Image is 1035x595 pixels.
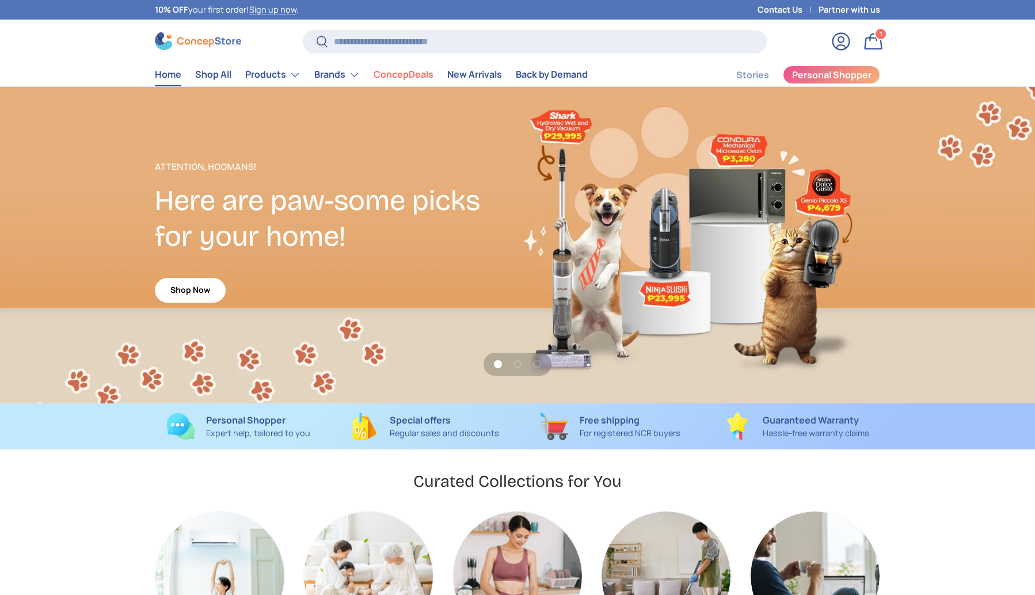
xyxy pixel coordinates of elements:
p: For registered NCR buyers [580,427,680,440]
a: Sign up now [249,4,296,15]
a: Brands [314,63,360,86]
h2: Here are paw-some picks for your home! [155,183,517,254]
strong: Special offers [390,414,451,426]
nav: Secondary [709,63,880,86]
strong: Personal Shopper [206,414,286,426]
p: Attention, Hoomans! [155,160,517,174]
img: ConcepStore [155,32,241,50]
a: Stories [736,64,769,86]
summary: Products [238,63,307,86]
a: Guaranteed Warranty Hassle-free warranty claims [713,413,880,440]
nav: Primary [155,63,588,86]
a: ConcepDeals [374,63,433,86]
a: Products [245,63,300,86]
span: Personal Shopper [792,70,872,79]
a: Shop All [195,63,231,86]
strong: Guaranteed Warranty [763,414,859,426]
p: Expert help, tailored to you [206,427,310,440]
a: Partner with us [819,3,880,16]
p: your first order! . [155,3,299,16]
a: Free shipping For registered NCR buyers [527,413,694,440]
summary: Brands [307,63,367,86]
strong: Free shipping [580,414,640,426]
a: Special offers Regular sales and discounts [341,413,508,440]
p: Regular sales and discounts [390,427,499,440]
p: Hassle-free warranty claims [763,427,869,440]
a: New Arrivals [447,63,502,86]
a: Shop Now [155,278,226,303]
h2: Curated Collections for You [413,471,622,492]
a: Back by Demand [516,63,588,86]
span: 1 [880,29,882,38]
a: Contact Us [758,3,819,16]
a: Personal Shopper [783,66,880,84]
a: Personal Shopper Expert help, tailored to you [155,413,322,440]
strong: 10% OFF [155,4,188,15]
a: Home [155,63,181,86]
